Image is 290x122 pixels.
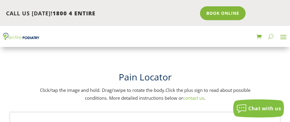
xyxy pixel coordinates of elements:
span: Chat with us [248,105,281,112]
a: Book Online [200,6,246,20]
h1: Pain Locator [29,71,261,86]
span: Click/tap the image and hold. Drag/swipe to rotate the body. [40,87,166,93]
span: Click the plus sign to read about possible conditions. More detailed instructions below or . [85,87,250,101]
span: 1800 4 ENTIRE [53,10,95,17]
a: contact us [183,95,204,101]
p: CALL US [DATE]! [6,10,196,17]
button: Chat with us [233,99,284,117]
